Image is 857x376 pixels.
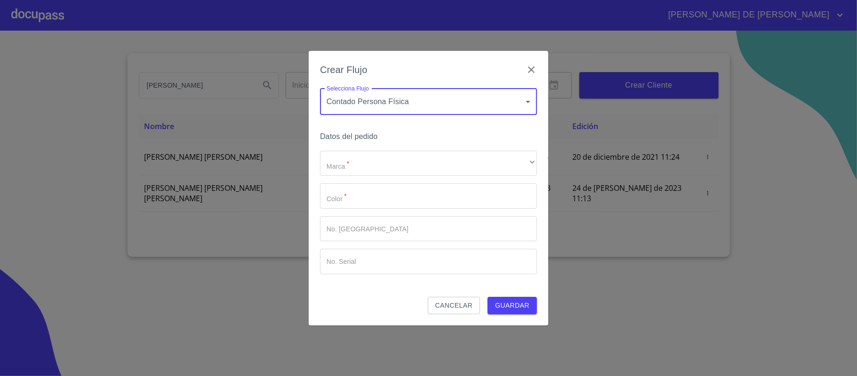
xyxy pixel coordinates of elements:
[320,89,537,115] div: Contado Persona Física
[488,297,537,314] button: Guardar
[320,151,537,176] div: ​
[435,300,473,311] span: Cancelar
[428,297,480,314] button: Cancelar
[320,62,368,77] h6: Crear Flujo
[320,130,537,143] h6: Datos del pedido
[495,300,529,311] span: Guardar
